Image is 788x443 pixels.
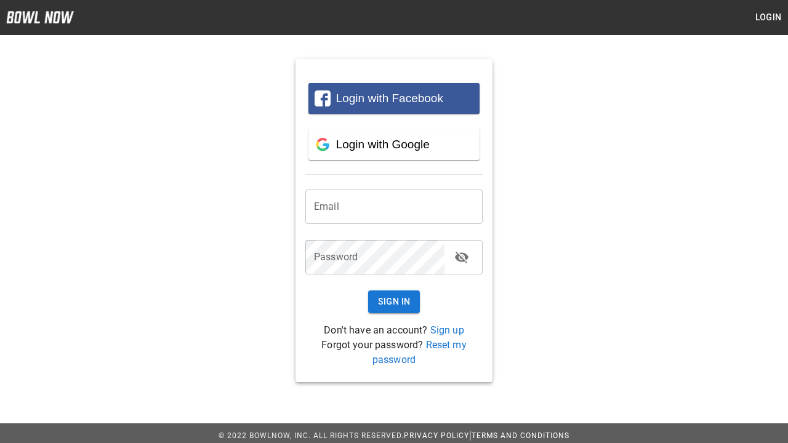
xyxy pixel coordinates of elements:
button: Login [749,6,788,29]
a: Privacy Policy [404,431,469,440]
img: logo [6,11,74,23]
p: Forgot your password? [305,338,483,367]
a: Terms and Conditions [472,431,569,440]
p: Don't have an account? [305,323,483,338]
button: Login with Google [308,129,480,160]
span: Login with Google [336,138,430,151]
span: © 2022 BowlNow, Inc. All Rights Reserved. [219,431,404,440]
button: Sign In [368,290,420,313]
a: Sign up [430,324,464,336]
span: Login with Facebook [336,92,443,105]
a: Reset my password [372,339,467,365]
button: toggle password visibility [449,245,474,269]
button: Login with Facebook [308,83,480,114]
